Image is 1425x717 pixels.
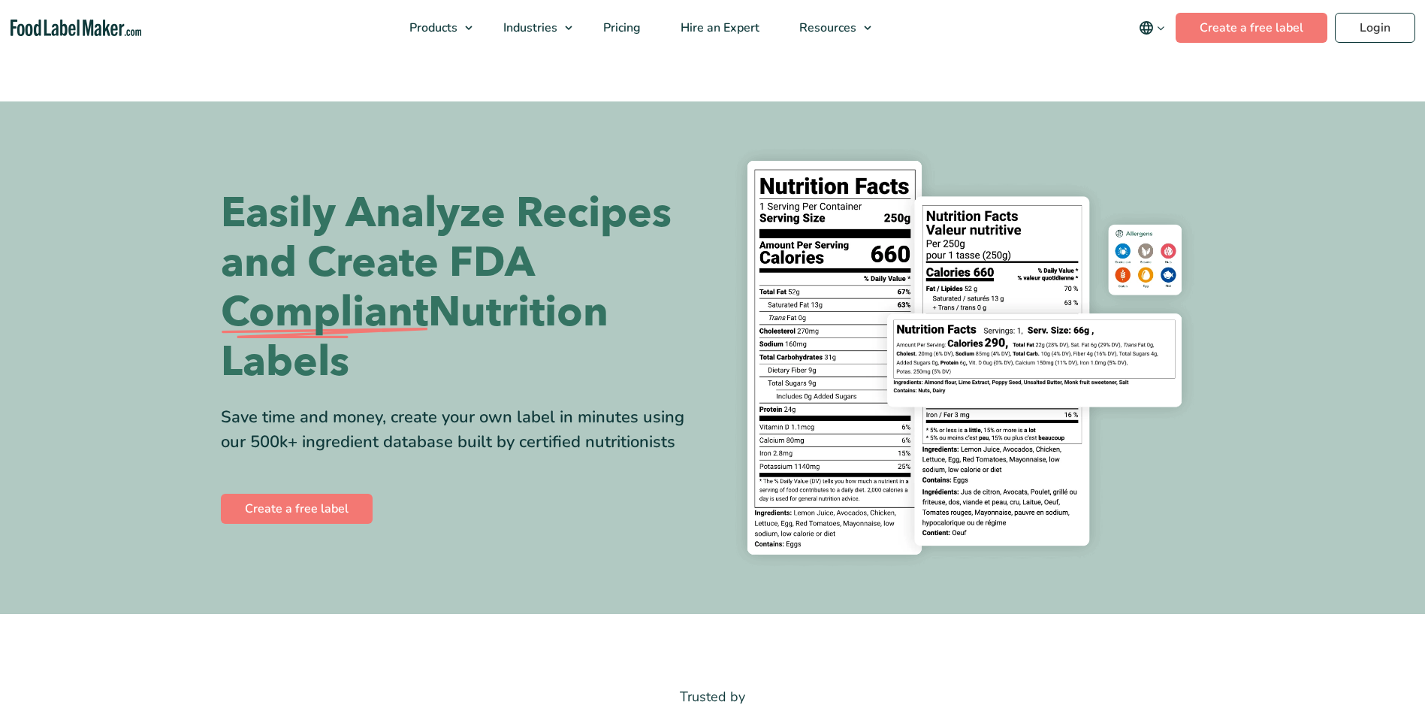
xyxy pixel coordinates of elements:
[221,494,373,524] a: Create a free label
[221,686,1205,708] p: Trusted by
[499,20,559,36] span: Industries
[221,288,428,337] span: Compliant
[599,20,642,36] span: Pricing
[1176,13,1327,43] a: Create a free label
[405,20,459,36] span: Products
[795,20,858,36] span: Resources
[1335,13,1415,43] a: Login
[221,189,702,387] h1: Easily Analyze Recipes and Create FDA Nutrition Labels
[221,405,702,455] div: Save time and money, create your own label in minutes using our 500k+ ingredient database built b...
[676,20,761,36] span: Hire an Expert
